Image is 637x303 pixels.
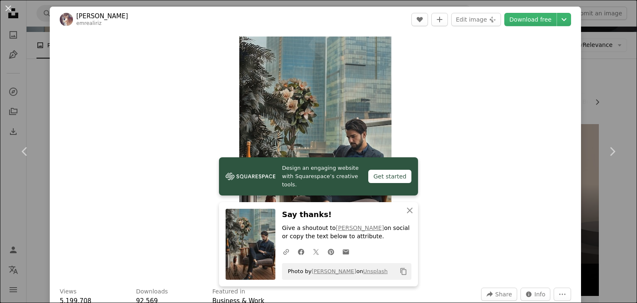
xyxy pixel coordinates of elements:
[311,268,356,274] a: [PERSON_NAME]
[557,13,571,26] button: Choose download size
[481,288,517,301] button: Share this image
[282,164,362,189] span: Design an engaging website with Squarespace’s creative tools.
[368,170,411,183] div: Get started
[554,288,571,301] button: More Actions
[294,243,309,260] a: Share on Facebook
[363,268,387,274] a: Unsplash
[284,265,388,278] span: Photo by on
[282,224,411,241] p: Give a shoutout to on social or copy the text below to attribute.
[504,13,557,26] a: Download free
[239,37,391,278] img: man sitting beside side table
[323,243,338,260] a: Share on Pinterest
[76,20,102,26] a: emrealiriz
[60,288,77,296] h3: Views
[226,170,275,183] img: file-1606177908946-d1eed1cbe4f5image
[411,13,428,26] button: Like
[282,209,411,221] h3: Say thanks!
[60,13,73,26] img: Go to John Doe's profile
[136,288,168,296] h3: Downloads
[76,12,128,20] a: [PERSON_NAME]
[431,13,448,26] button: Add to Collection
[495,288,512,301] span: Share
[309,243,323,260] a: Share on Twitter
[336,225,384,231] a: [PERSON_NAME]
[338,243,353,260] a: Share over email
[396,264,411,279] button: Copy to clipboard
[239,37,391,278] button: Zoom in on this image
[535,288,546,301] span: Info
[587,112,637,191] a: Next
[520,288,551,301] button: Stats about this image
[451,13,501,26] button: Edit image
[219,157,418,195] a: Design an engaging website with Squarespace’s creative tools.Get started
[212,288,245,296] h3: Featured in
